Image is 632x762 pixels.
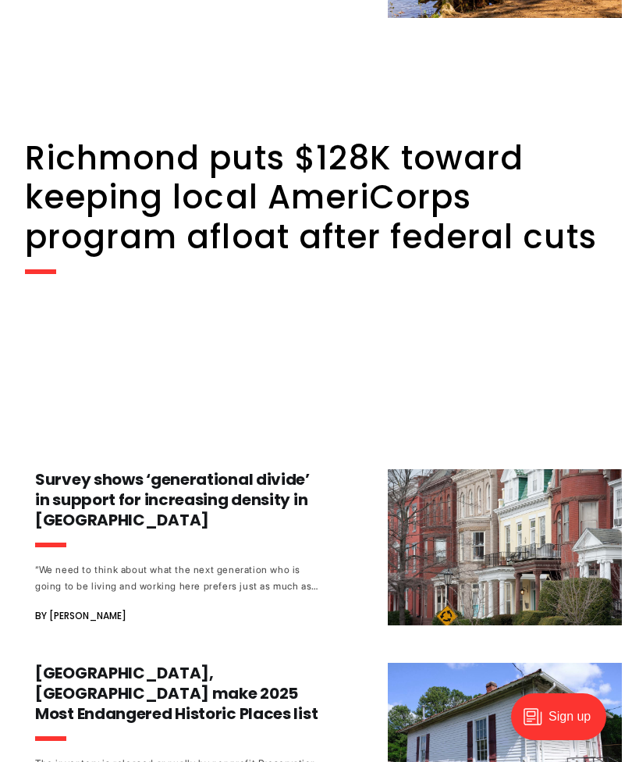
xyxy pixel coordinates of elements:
[35,469,622,625] a: Survey shows ‘generational divide’ in support for increasing density in [GEOGRAPHIC_DATA] “We nee...
[25,135,597,260] a: Richmond puts $128K toward keeping local AmeriCorps program afloat after federal cuts
[35,561,325,594] div: “We need to think about what the next generation who is going to be living and working here prefe...
[35,469,325,530] h3: Survey shows ‘generational divide’ in support for increasing density in [GEOGRAPHIC_DATA]
[35,607,126,625] span: By [PERSON_NAME]
[35,663,325,724] h3: [GEOGRAPHIC_DATA], [GEOGRAPHIC_DATA] make 2025 Most Endangered Historic Places list
[25,290,134,308] span: By [PERSON_NAME]
[498,685,632,762] iframe: portal-trigger
[388,469,622,625] img: Survey shows ‘generational divide’ in support for increasing density in Richmond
